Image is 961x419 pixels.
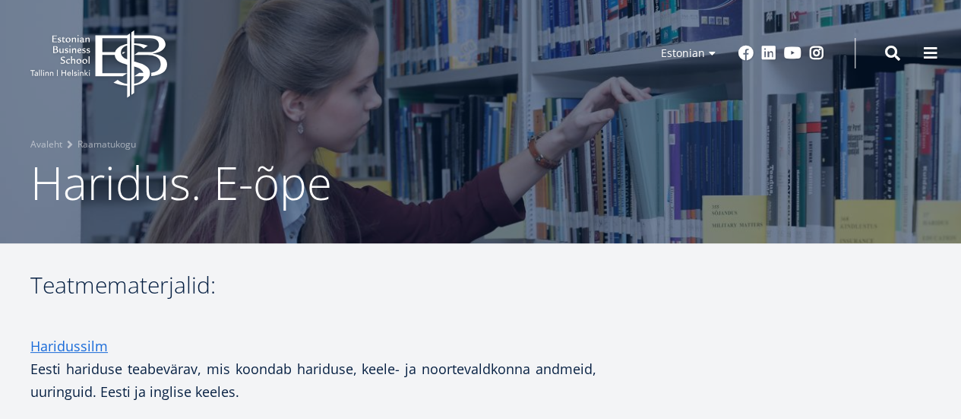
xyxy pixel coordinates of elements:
[738,46,754,61] a: Facebook
[809,46,824,61] a: Instagram
[30,274,596,297] h3: Teatmematerjalid:
[761,46,776,61] a: Linkedin
[30,151,332,214] span: Haridus. E-õpe
[30,335,108,357] a: Haridussilm
[784,46,801,61] a: Youtube
[30,335,596,403] p: Eesti hariduse teabevärav, mis koondab hariduse, keele- ja noortevaldkonna andmeid, uuringuid. Ee...
[30,137,62,152] a: Avaleht
[77,137,136,152] a: Raamatukogu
